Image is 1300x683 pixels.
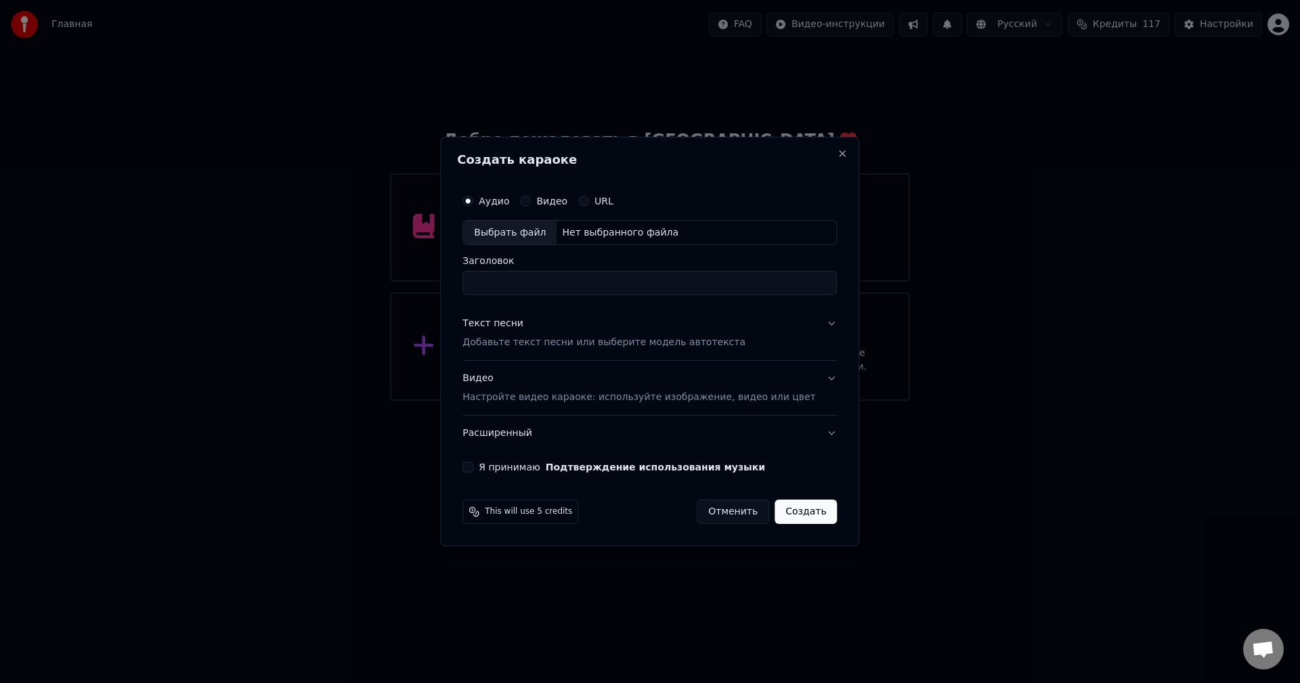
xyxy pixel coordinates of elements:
[697,500,769,524] button: Отменить
[479,462,765,472] label: Я принимаю
[462,416,837,451] button: Расширенный
[462,372,815,405] div: Видео
[462,361,837,416] button: ВидеоНастройте видео караоке: используйте изображение, видео или цвет
[462,317,523,331] div: Текст песни
[463,221,557,245] div: Выбрать файл
[485,506,572,517] span: This will use 5 credits
[557,226,684,240] div: Нет выбранного файла
[462,307,837,361] button: Текст песниДобавьте текст песни или выберите модель автотекста
[457,154,842,166] h2: Создать караоке
[594,196,613,206] label: URL
[536,196,567,206] label: Видео
[479,196,509,206] label: Аудио
[462,336,745,350] p: Добавьте текст песни или выберите модель автотекста
[546,462,765,472] button: Я принимаю
[462,391,815,404] p: Настройте видео караоке: используйте изображение, видео или цвет
[462,257,837,266] label: Заголовок
[775,500,837,524] button: Создать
